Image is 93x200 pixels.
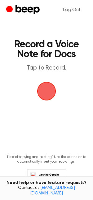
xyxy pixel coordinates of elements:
p: Tap to Record. [11,64,82,72]
img: Beep Logo [37,82,56,100]
h1: Record a Voice Note for Docs [11,40,82,59]
a: Log Out [57,2,87,17]
a: Beep [6,4,41,16]
a: [EMAIL_ADDRESS][DOMAIN_NAME] [30,186,75,196]
p: Tired of copying and pasting? Use the extension to automatically insert your recordings. [5,155,88,164]
span: Contact us [4,185,89,196]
